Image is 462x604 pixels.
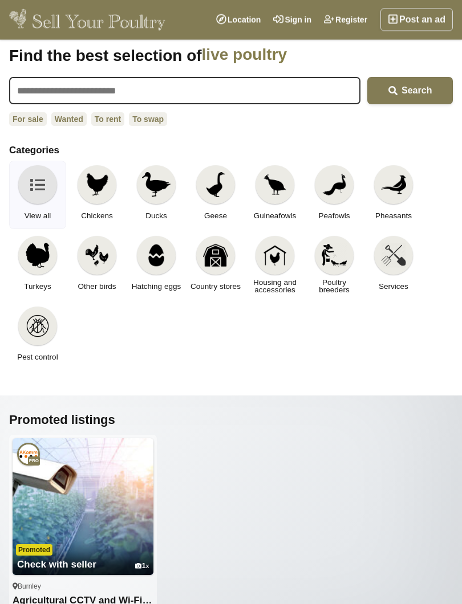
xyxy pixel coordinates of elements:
[367,77,453,105] button: Search
[262,243,287,268] img: Housing and accessories
[379,283,408,291] span: Services
[9,303,66,371] a: Pest control Pest control
[51,113,87,126] a: Wanted
[322,173,347,198] img: Peafowls
[84,173,110,198] img: Chickens
[365,232,422,300] a: Services Services
[9,9,165,31] img: Sell Your Poultry
[187,232,244,300] a: Country stores Country stores
[145,213,167,220] span: Ducks
[9,113,47,126] a: For sale
[246,161,303,230] a: Guineafowls Guineafowls
[9,46,453,66] h1: Find the best selection of
[78,283,116,291] span: Other birds
[17,443,40,466] a: Pro
[132,283,181,291] span: Hatching eggs
[191,283,241,291] span: Country stores
[9,145,453,157] h2: Categories
[318,9,374,31] a: Register
[24,283,51,291] span: Turkeys
[380,9,453,31] a: Post an ad
[250,279,300,294] span: Housing and accessories
[254,213,296,220] span: Guineafowls
[13,582,153,591] div: Burnley
[309,279,359,294] span: Poultry breeders
[306,161,363,230] a: Peafowls Peafowls
[322,243,347,268] img: Poultry breeders
[17,560,96,570] span: Check with seller
[365,161,422,230] a: Pheasants Pheasants
[204,213,227,220] span: Geese
[203,243,228,268] img: Country stores
[203,173,228,198] img: Geese
[16,545,52,556] span: Promoted
[306,232,363,300] a: Poultry breeders Poultry breeders
[128,232,185,300] a: Hatching eggs Hatching eggs
[135,562,149,571] div: 1
[9,161,66,230] a: View all
[91,113,124,126] a: To rent
[202,46,393,66] span: live poultry
[381,173,406,198] img: Pheasants
[128,161,185,230] a: Ducks Ducks
[9,413,453,428] h2: Promoted listings
[13,439,153,576] img: Agricultural CCTV and Wi-Fi solutions
[81,213,113,220] span: Chickens
[84,243,110,268] img: Other birds
[267,9,318,31] a: Sign in
[25,243,50,268] img: Turkeys
[246,232,303,300] a: Housing and accessories Housing and accessories
[129,113,167,126] a: To swap
[375,213,412,220] span: Pheasants
[25,314,50,339] img: Pest control
[262,173,287,198] img: Guineafowls
[402,86,432,96] span: Search
[144,243,169,268] img: Hatching eggs
[319,213,350,220] span: Peafowls
[17,443,40,466] img: AKomm
[25,213,51,220] span: View all
[68,161,125,230] a: Chickens Chickens
[13,538,153,576] a: Check with seller 1
[68,232,125,300] a: Other birds Other birds
[9,232,66,300] a: Turkeys Turkeys
[142,173,171,198] img: Ducks
[28,457,40,466] span: Professional member
[17,354,58,361] span: Pest control
[187,161,244,230] a: Geese Geese
[381,243,406,268] img: Services
[210,9,267,31] a: Location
